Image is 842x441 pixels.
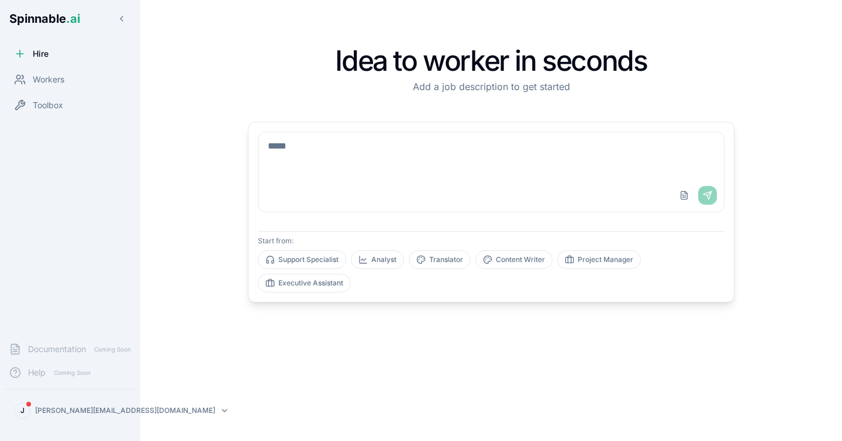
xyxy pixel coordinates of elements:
span: .ai [66,12,80,26]
button: Translator [409,250,471,269]
button: Project Manager [557,250,641,269]
span: Hire [33,48,49,60]
span: Help [28,367,46,378]
h1: Idea to worker in seconds [248,47,734,75]
span: Toolbox [33,99,63,111]
span: Documentation [28,343,86,355]
button: Analyst [351,250,404,269]
span: Coming Soon [91,344,134,355]
span: Spinnable [9,12,80,26]
button: J[PERSON_NAME][EMAIL_ADDRESS][DOMAIN_NAME] [9,399,131,422]
p: [PERSON_NAME][EMAIL_ADDRESS][DOMAIN_NAME] [35,406,215,415]
button: Executive Assistant [258,274,351,292]
button: Support Specialist [258,250,346,269]
p: Start from: [258,236,724,246]
button: Content Writer [475,250,553,269]
p: Add a job description to get started [248,80,734,94]
span: Workers [33,74,64,85]
span: Coming Soon [50,367,94,378]
span: J [20,406,25,415]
